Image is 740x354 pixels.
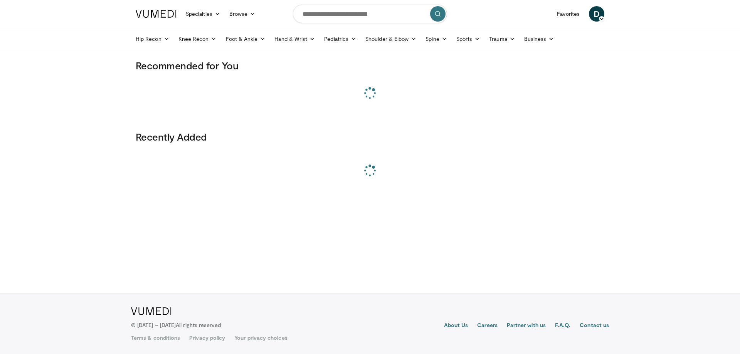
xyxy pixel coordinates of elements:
[176,322,221,328] span: All rights reserved
[507,321,546,331] a: Partner with us
[136,10,177,18] img: VuMedi Logo
[136,131,604,143] h3: Recently Added
[131,321,221,329] p: © [DATE] – [DATE]
[444,321,468,331] a: About Us
[552,6,584,22] a: Favorites
[320,31,361,47] a: Pediatrics
[131,334,180,342] a: Terms & conditions
[293,5,447,23] input: Search topics, interventions
[580,321,609,331] a: Contact us
[270,31,320,47] a: Hand & Wrist
[421,31,451,47] a: Spine
[520,31,559,47] a: Business
[136,59,604,72] h3: Recommended for You
[484,31,520,47] a: Trauma
[477,321,498,331] a: Careers
[174,31,221,47] a: Knee Recon
[452,31,485,47] a: Sports
[131,31,174,47] a: Hip Recon
[589,6,604,22] a: D
[361,31,421,47] a: Shoulder & Elbow
[555,321,570,331] a: F.A.Q.
[189,334,225,342] a: Privacy policy
[225,6,260,22] a: Browse
[234,334,287,342] a: Your privacy choices
[131,307,172,315] img: VuMedi Logo
[221,31,270,47] a: Foot & Ankle
[181,6,225,22] a: Specialties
